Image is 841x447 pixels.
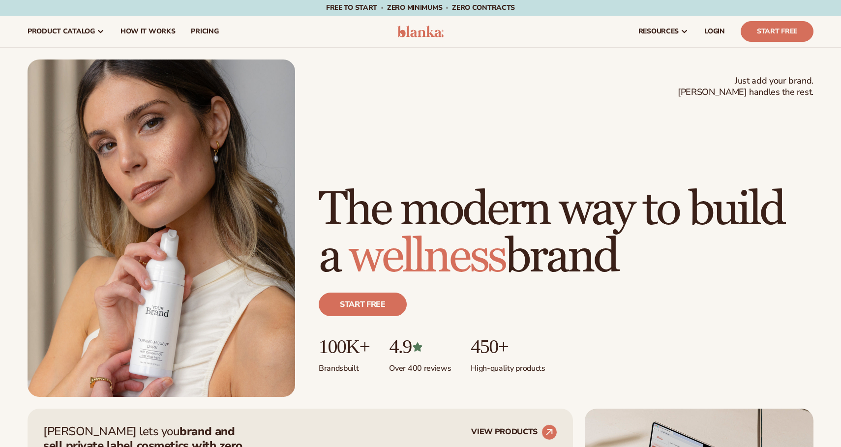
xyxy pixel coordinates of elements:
[326,3,515,12] span: Free to start · ZERO minimums · ZERO contracts
[183,16,226,47] a: pricing
[28,60,295,397] img: Female holding tanning mousse.
[631,16,696,47] a: resources
[471,336,545,358] p: 450+
[638,28,679,35] span: resources
[389,336,451,358] p: 4.9
[389,358,451,374] p: Over 400 reviews
[471,358,545,374] p: High-quality products
[704,28,725,35] span: LOGIN
[319,293,407,316] a: Start free
[28,28,95,35] span: product catalog
[349,228,505,286] span: wellness
[20,16,113,47] a: product catalog
[678,75,813,98] span: Just add your brand. [PERSON_NAME] handles the rest.
[471,424,557,440] a: VIEW PRODUCTS
[319,186,813,281] h1: The modern way to build a brand
[397,26,444,37] img: logo
[120,28,176,35] span: How It Works
[319,358,369,374] p: Brands built
[113,16,183,47] a: How It Works
[191,28,218,35] span: pricing
[696,16,733,47] a: LOGIN
[741,21,813,42] a: Start Free
[319,336,369,358] p: 100K+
